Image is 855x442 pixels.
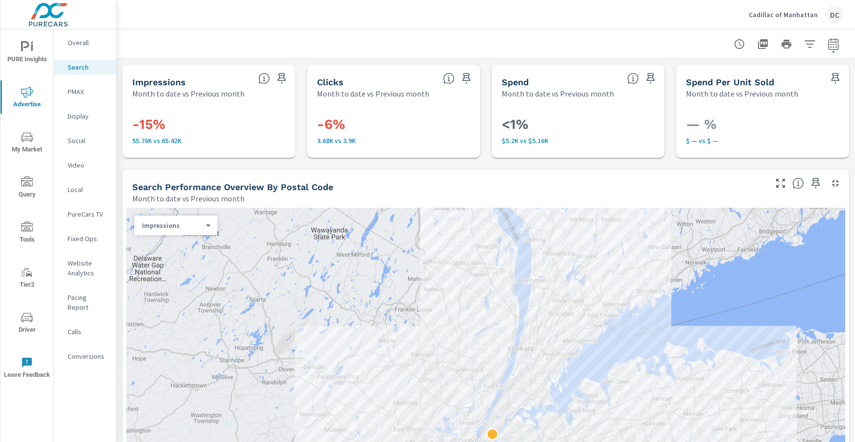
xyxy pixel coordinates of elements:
[686,77,774,87] h5: Spend Per Unit Sold
[68,351,108,361] p: Conversions
[800,34,820,54] button: Apply Filters
[0,29,53,390] div: nav menu
[3,221,50,246] span: Tools
[627,73,639,84] span: The amount of money spent on advertising during the period.
[132,137,286,145] p: 55,764 vs 65,424
[459,71,474,86] span: Save this to your personalized report
[68,234,108,244] p: Fixed Ops
[3,267,50,291] span: Tier2
[54,35,116,50] div: Overall
[68,209,108,219] p: PureCars TV
[826,6,843,24] div: DC
[54,109,116,123] div: Display
[3,312,50,336] span: Driver
[68,87,108,97] p: PMAX
[142,221,202,230] p: Impressions
[54,207,116,221] div: PureCars TV
[54,324,116,339] div: Calls
[808,175,824,191] span: Save this to your personalized report
[132,182,333,192] h5: Search Performance Overview By Postal Code
[258,73,270,84] span: The number of times an ad was shown on your behalf.
[749,10,818,19] p: Cadillac of Manhattan
[54,133,116,148] div: Social
[68,327,108,337] p: Calls
[824,34,843,54] button: Select Date Range
[68,258,108,278] p: Website Analytics
[3,176,50,200] span: Query
[132,116,286,133] h3: -15%
[777,34,796,54] button: Print Report
[828,175,843,191] button: Minimize Widget
[773,175,788,191] button: Make Fullscreen
[68,38,108,48] p: Overall
[828,71,843,86] span: Save this to your personalized report
[686,137,839,145] p: $ — vs $ —
[753,34,773,54] button: "Export Report to PDF"
[132,88,244,99] p: Month to date vs Previous month
[317,116,470,133] h3: -6%
[274,71,290,86] span: Save this to your personalized report
[502,137,655,145] p: $5,199 vs $5,155
[132,77,186,87] h5: Impressions
[54,158,116,172] div: Video
[502,88,614,99] p: Month to date vs Previous month
[54,349,116,364] div: Conversions
[317,137,470,145] p: 3,681 vs 3,896
[54,290,116,315] div: Pacing Report
[68,160,108,170] p: Video
[317,77,343,87] h5: Clicks
[68,111,108,121] p: Display
[686,88,798,99] p: Month to date vs Previous month
[68,185,108,195] p: Local
[792,177,804,189] span: Understand Search performance data by postal code. Individual postal codes can be selected and ex...
[502,77,529,87] h5: Spend
[134,221,210,230] div: Impressions
[54,182,116,197] div: Local
[54,256,116,280] div: Website Analytics
[54,84,116,99] div: PMAX
[54,60,116,74] div: Search
[68,136,108,146] p: Social
[317,88,429,99] p: Month to date vs Previous month
[3,41,50,65] span: PURE Insights
[686,116,839,133] h3: — %
[643,71,659,86] span: Save this to your personalized report
[3,86,50,110] span: Advertise
[3,357,50,381] span: Leave Feedback
[502,116,655,133] h3: <1%
[54,231,116,246] div: Fixed Ops
[3,131,50,155] span: My Market
[68,62,108,72] p: Search
[132,193,244,204] p: Month to date vs Previous month
[443,73,455,84] span: The number of times an ad was clicked by a consumer.
[68,293,108,312] p: Pacing Report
